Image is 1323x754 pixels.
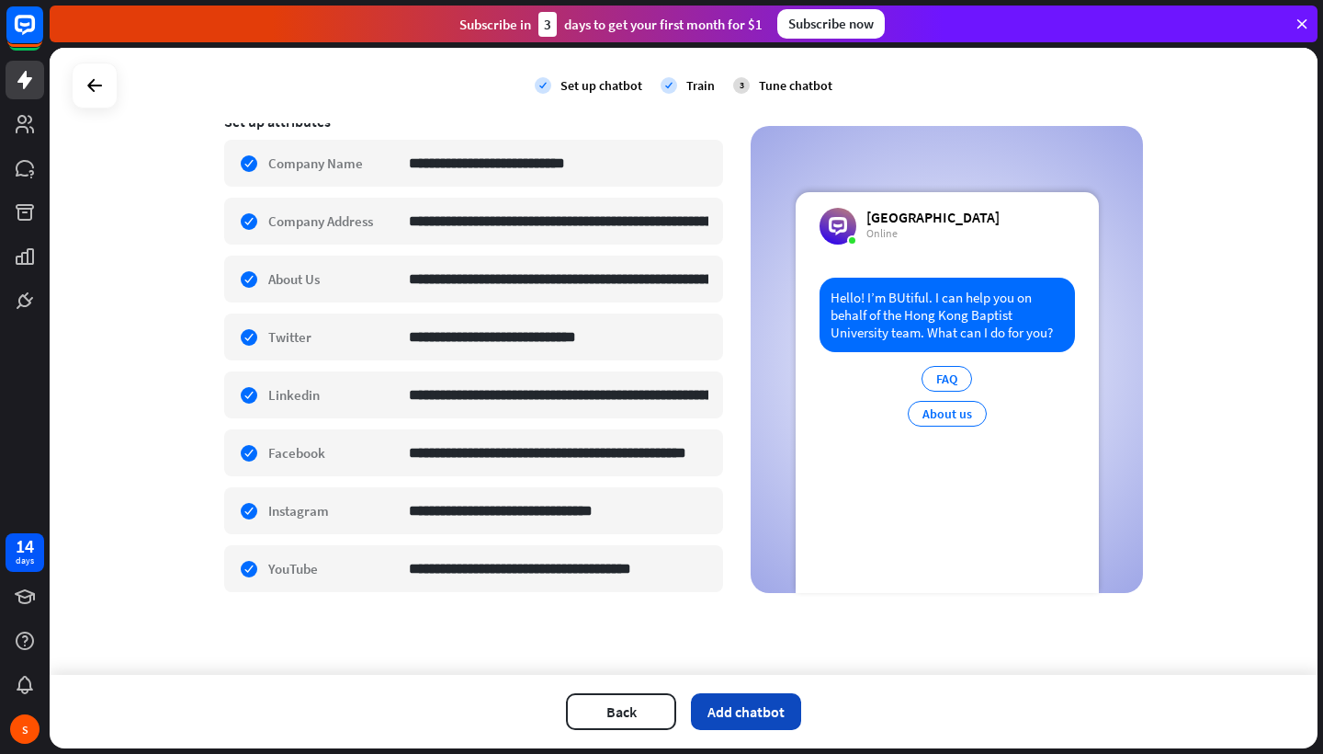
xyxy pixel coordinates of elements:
[686,77,715,94] div: Train
[777,9,885,39] div: Subscribe now
[15,7,70,63] button: Open LiveChat chat widget
[16,554,34,567] div: days
[566,693,676,730] button: Back
[908,401,987,427] div: About us
[866,208,1000,226] div: [GEOGRAPHIC_DATA]
[535,77,551,94] i: check
[459,12,763,37] div: Subscribe in days to get your first month for $1
[538,12,557,37] div: 3
[759,77,832,94] div: Tune chatbot
[6,533,44,572] a: 14 days
[16,538,34,554] div: 14
[691,693,801,730] button: Add chatbot
[560,77,642,94] div: Set up chatbot
[733,77,750,94] div: 3
[10,714,40,744] div: S
[661,77,677,94] i: check
[866,226,1000,241] div: Online
[820,278,1075,352] div: Hello! I’m BUtiful. I can help you on behalf of the Hong Kong Baptist University team. What can I...
[922,366,972,392] div: FAQ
